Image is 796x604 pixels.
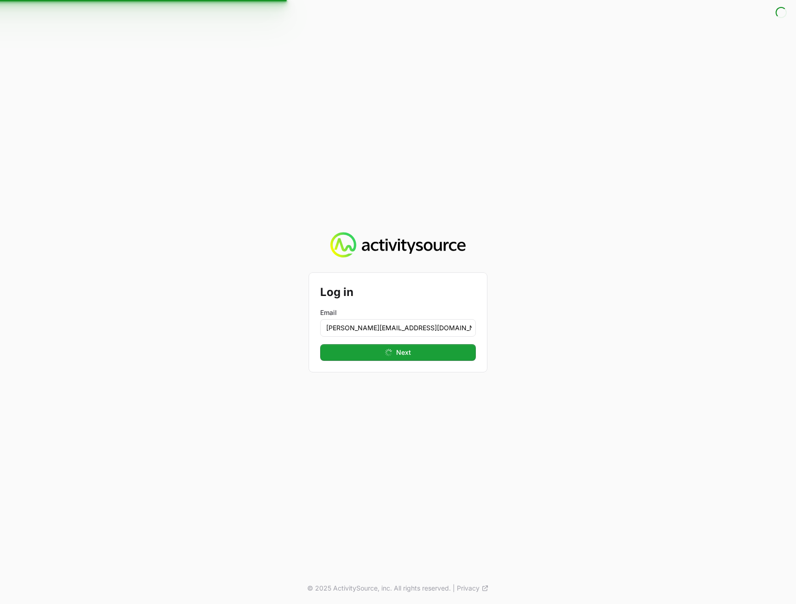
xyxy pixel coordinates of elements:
img: Activity Source [330,232,465,258]
p: © 2025 ActivitySource, inc. All rights reserved. [307,584,451,593]
span: Next [396,347,411,358]
h2: Log in [320,284,476,301]
label: Email [320,308,476,317]
a: Privacy [457,584,489,593]
input: Enter your email [320,319,476,337]
span: | [453,584,455,593]
button: Next [320,344,476,361]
